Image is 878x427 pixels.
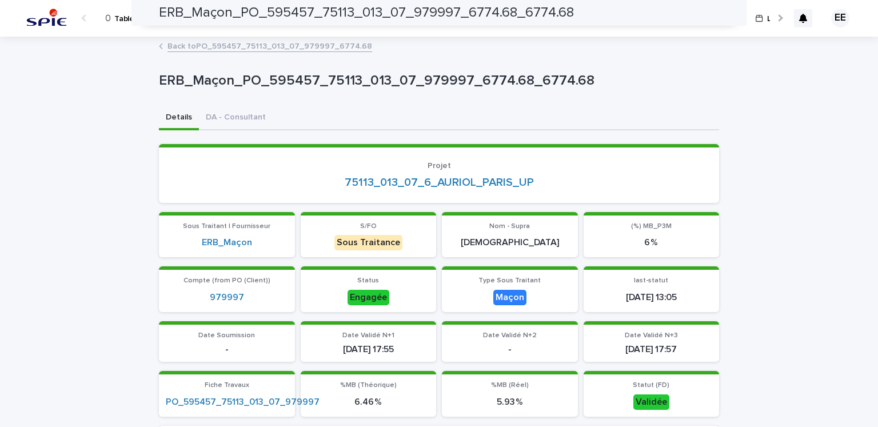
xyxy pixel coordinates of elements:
[491,382,529,389] span: %MB (Réel)
[631,223,672,230] span: (%) MB_P3M
[449,344,571,355] p: -
[478,277,541,284] span: Type Sous Traitant
[590,237,713,248] p: 6 %
[334,235,402,250] div: Sous Traitance
[342,332,394,339] span: Date Validé N+1
[493,290,526,305] div: Maçon
[831,9,849,27] div: EE
[159,106,199,130] button: Details
[210,292,244,303] a: 979997
[633,382,669,389] span: Statut (FD)
[449,237,571,248] p: [DEMOGRAPHIC_DATA]
[183,223,270,230] span: Sous Traitant | Fournisseur
[634,277,668,284] span: last-statut
[345,175,534,189] a: 75113_013_07_6_AURIOL_PARIS_UP
[159,73,715,89] p: ERB_Maçon_PO_595457_75113_013_07_979997_6774.68_6774.68
[205,382,249,389] span: Fiche Travaux
[166,397,320,408] a: PO_595457_75113_013_07_979997
[483,332,537,339] span: Date Validé N+2
[166,344,288,355] p: -
[23,7,70,30] img: svstPd6MQfCT1uX1QGkG
[308,344,430,355] p: [DATE] 17:55
[625,332,678,339] span: Date Validé N+3
[308,397,430,408] p: 6.46 %
[202,237,252,248] a: ERB_Maçon
[360,223,377,230] span: S/FO
[199,106,273,130] button: DA - Consultant
[167,39,372,52] a: Back toPO_595457_75113_013_07_979997_6774.68
[633,394,669,410] div: Validée
[340,382,397,389] span: %MB (Théorique)
[590,292,713,303] p: [DATE] 13:05
[348,290,389,305] div: Engagée
[183,277,270,284] span: Compte (from PO (Client))
[449,397,571,408] p: 5.93 %
[357,277,379,284] span: Status
[198,332,255,339] span: Date Soumission
[428,162,451,170] span: Projet
[590,344,713,355] p: [DATE] 17:57
[489,223,530,230] span: Nom - Supra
